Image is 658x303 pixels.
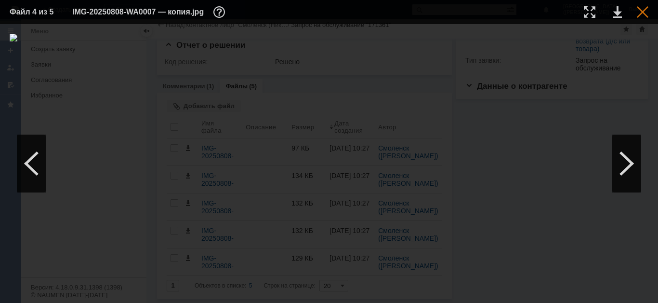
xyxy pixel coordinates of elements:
div: Закрыть окно (Esc) [637,6,648,18]
div: IMG-20250808-WA0007 — копия.jpg [72,6,228,18]
div: Файл 4 из 5 [10,8,58,16]
div: Следующий файл [612,135,641,193]
img: download [10,34,648,293]
div: Дополнительная информация о файле (F11) [213,6,228,18]
div: Предыдущий файл [17,135,46,193]
div: Увеличить масштаб [584,6,595,18]
div: Скачать файл [613,6,622,18]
